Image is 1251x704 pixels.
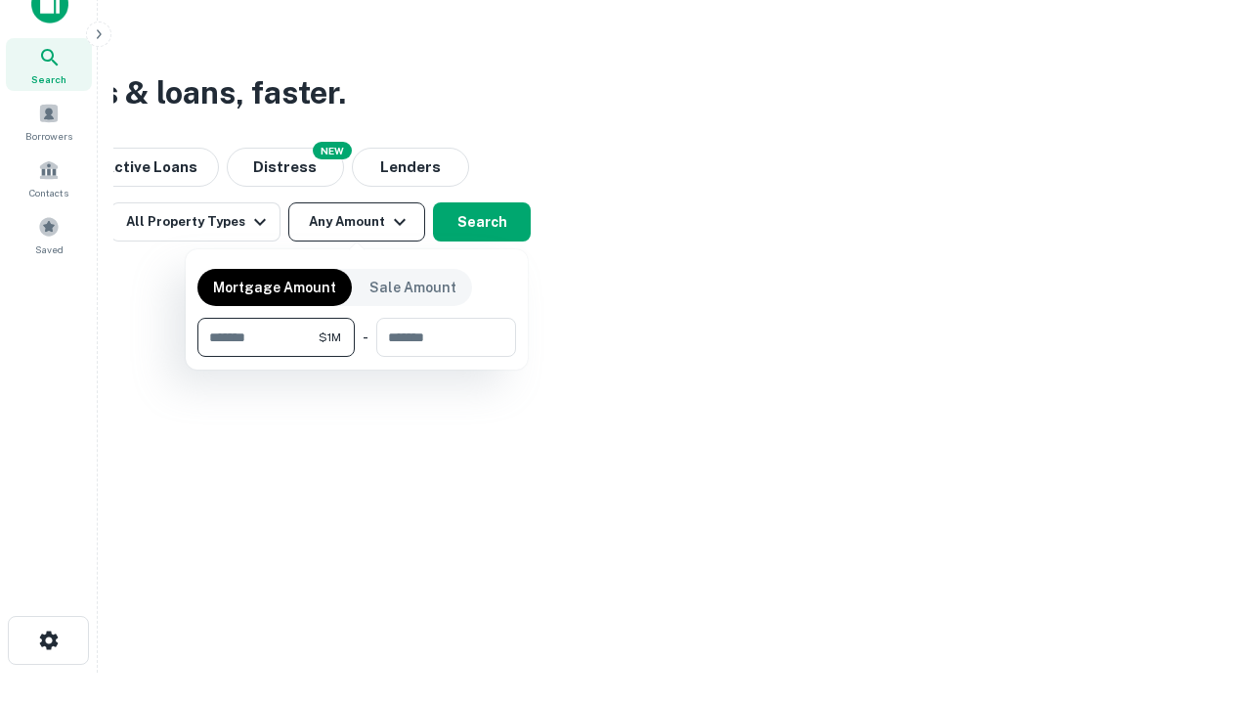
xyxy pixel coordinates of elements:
iframe: Chat Widget [1153,548,1251,641]
p: Mortgage Amount [213,277,336,298]
p: Sale Amount [369,277,456,298]
div: - [363,318,368,357]
span: $1M [319,329,341,346]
